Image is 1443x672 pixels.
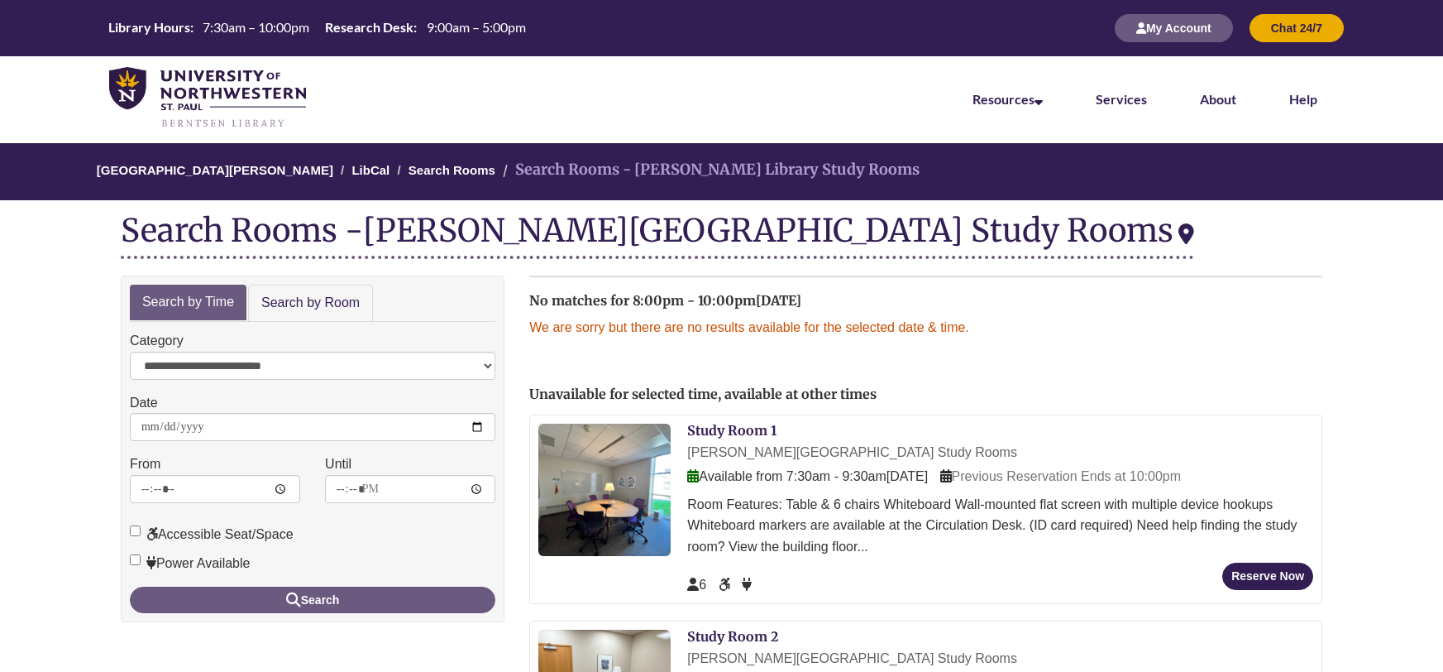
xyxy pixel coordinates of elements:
a: Help [1289,91,1317,107]
span: The capacity of this space [687,578,706,592]
img: Study Room 1 [538,424,671,556]
table: Hours Today [102,18,532,36]
label: Until [325,454,351,475]
a: Search Rooms [409,163,495,177]
a: Search by Time [130,285,246,320]
span: Accessible Seat/Space [719,578,733,592]
label: Power Available [130,553,251,574]
div: Search Rooms - [121,213,1194,259]
div: [PERSON_NAME][GEOGRAPHIC_DATA] Study Rooms [687,648,1313,670]
a: Chat 24/7 [1249,21,1344,35]
label: Date [130,392,158,414]
a: Services [1096,91,1147,107]
a: Study Room 2 [687,628,778,645]
div: [PERSON_NAME][GEOGRAPHIC_DATA] Study Rooms [363,210,1194,250]
a: Study Room 1 [687,422,776,439]
th: Library Hours: [102,18,196,36]
a: Hours Today [102,18,532,38]
button: Reserve Now [1222,563,1313,590]
label: Category [130,330,184,352]
label: From [130,454,160,475]
input: Accessible Seat/Space [130,526,141,536]
input: Power Available [130,554,141,565]
img: UNWSP Library Logo [109,67,306,129]
li: Search Rooms - [PERSON_NAME] Library Study Rooms [499,158,920,182]
button: My Account [1115,14,1233,42]
h2: No matches for 8:00pm - 10:00pm[DATE] [529,294,1322,309]
p: We are sorry but there are no results available for the selected date & time. [529,317,1322,338]
th: Research Desk: [318,18,419,36]
div: Room Features: Table & 6 chairs Whiteboard Wall-mounted flat screen with multiple device hookups ... [687,494,1313,558]
label: Accessible Seat/Space [130,524,294,545]
span: Available from 7:30am - 9:30am[DATE] [687,469,928,483]
span: 7:30am – 10:00pm [203,19,309,35]
button: Chat 24/7 [1249,14,1344,42]
a: Search by Room [248,285,373,322]
span: Previous Reservation Ends at 10:00pm [940,469,1181,483]
a: Resources [972,91,1043,107]
button: Search [130,587,495,613]
div: [PERSON_NAME][GEOGRAPHIC_DATA] Study Rooms [687,442,1313,463]
span: 9:00am – 5:00pm [427,19,526,35]
a: My Account [1115,21,1233,35]
nav: Breadcrumb [121,143,1322,200]
h2: Unavailable for selected time, available at other times [529,387,1322,402]
a: [GEOGRAPHIC_DATA][PERSON_NAME] [97,163,333,177]
a: About [1200,91,1236,107]
span: Power Available [742,578,752,592]
a: LibCal [351,163,389,177]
